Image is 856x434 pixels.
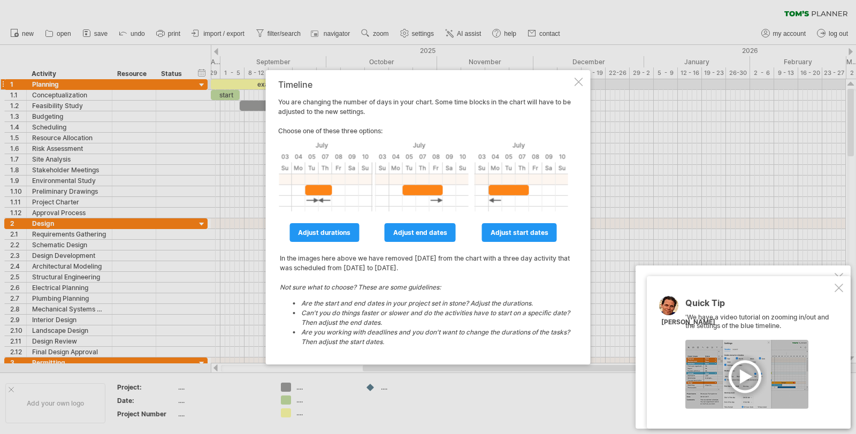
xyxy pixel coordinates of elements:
span: adjust durations [298,229,350,237]
div: [PERSON_NAME] [661,318,715,327]
li: Can't you do things faster or slower and do the activities have to start on a specific date? Then... [301,308,571,328]
li: Are the start and end dates in your project set in stone? Adjust the durations. [301,299,571,308]
a: adjust end dates [385,223,456,242]
span: adjust start dates [491,229,548,237]
div: Timeline [278,80,572,89]
div: [PERSON_NAME]'s AI-assistant [648,275,832,286]
i: Not sure what to choose? These are some guidelines: [280,283,571,347]
a: adjust durations [289,223,359,242]
span: adjust end dates [393,229,447,237]
div: Quick Tip [685,299,832,313]
td: In the images here above we have removed [DATE] from the chart with a three day activity that was... [279,243,571,354]
a: adjust start dates [482,223,557,242]
div: You are changing the number of days in your chart. Some time blocks in the chart will have to be ... [278,80,572,355]
div: 'We have a video tutorial on zooming in/out and the settings of the blue timeline. [685,299,832,409]
li: Are you working with deadlines and you don't want to change the durations of the tasks? Then adju... [301,328,571,347]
